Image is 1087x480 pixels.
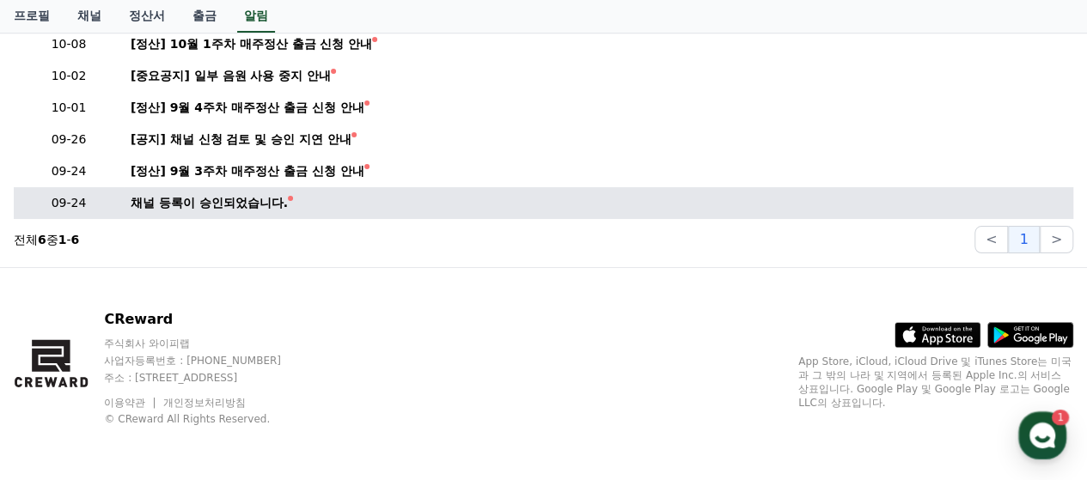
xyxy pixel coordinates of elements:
[266,363,286,377] span: 설정
[54,363,64,377] span: 홈
[104,397,158,409] a: 이용약관
[174,337,180,350] span: 1
[131,194,288,212] div: 채널 등록이 승인되었습니다.
[131,162,1066,180] a: [정산] 9월 3주차 매주정산 출금 신청 안내
[131,35,1066,53] a: [정산] 10월 1주차 매주정산 출금 신청 안내
[5,337,113,380] a: 홈
[222,337,330,380] a: 설정
[113,337,222,380] a: 1대화
[21,67,117,85] p: 10-02
[104,412,314,426] p: © CReward All Rights Reserved.
[131,99,364,117] div: [정산] 9월 4주차 매주정산 출금 신청 안내
[21,131,117,149] p: 09-26
[21,35,117,53] p: 10-08
[131,99,1066,117] a: [정산] 9월 4주차 매주정산 출금 신청 안내
[131,131,351,149] div: [공지] 채널 신청 검토 및 승인 지연 안내
[21,99,117,117] p: 10-01
[798,355,1073,410] p: App Store, iCloud, iCloud Drive 및 iTunes Store는 미국과 그 밖의 나라 및 지역에서 등록된 Apple Inc.의 서비스 상표입니다. Goo...
[131,67,331,85] div: [중요공지] 일부 음원 사용 중지 안내
[104,337,314,350] p: 주식회사 와이피랩
[104,309,314,330] p: CReward
[38,233,46,246] strong: 6
[131,35,372,53] div: [정산] 10월 1주차 매주정산 출금 신청 안내
[1008,226,1039,253] button: 1
[14,231,79,248] p: 전체 중 -
[163,397,246,409] a: 개인정보처리방침
[131,162,364,180] div: [정산] 9월 3주차 매주정산 출금 신청 안내
[58,233,67,246] strong: 1
[104,354,314,368] p: 사업자등록번호 : [PHONE_NUMBER]
[21,194,117,212] p: 09-24
[974,226,1008,253] button: <
[104,371,314,385] p: 주소 : [STREET_ADDRESS]
[157,364,178,378] span: 대화
[71,233,80,246] strong: 6
[21,162,117,180] p: 09-24
[131,67,1066,85] a: [중요공지] 일부 음원 사용 중지 안내
[1040,226,1073,253] button: >
[131,131,1066,149] a: [공지] 채널 신청 검토 및 승인 지연 안내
